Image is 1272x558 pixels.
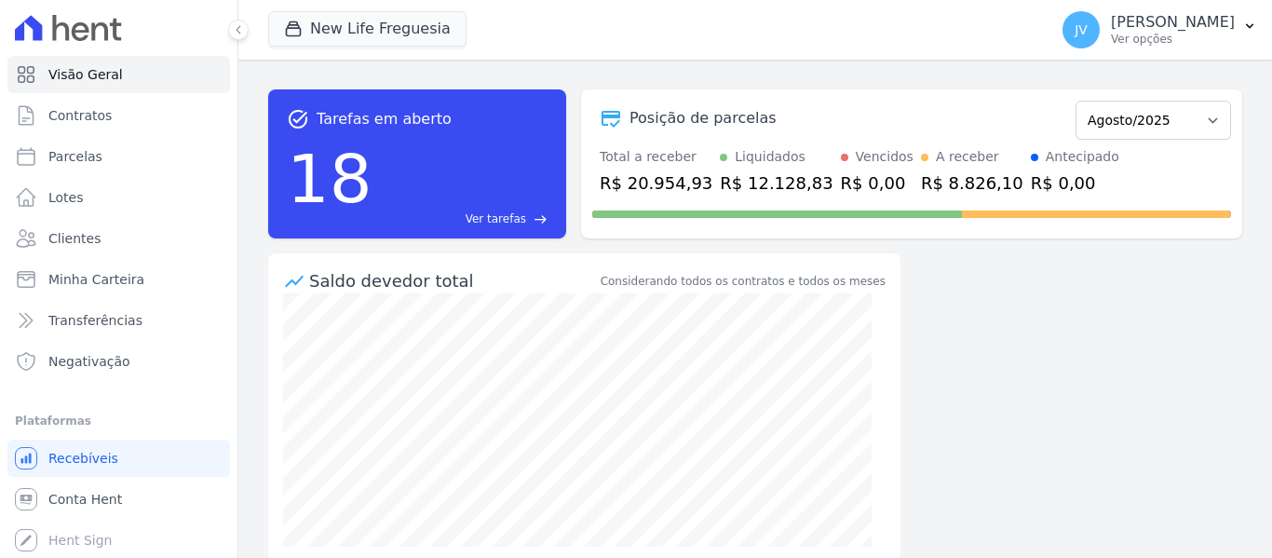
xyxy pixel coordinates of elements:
[7,97,230,134] a: Contratos
[48,352,130,371] span: Negativação
[921,170,1023,196] div: R$ 8.826,10
[287,108,309,130] span: task_alt
[48,229,101,248] span: Clientes
[7,261,230,298] a: Minha Carteira
[7,138,230,175] a: Parcelas
[15,410,223,432] div: Plataformas
[936,147,999,167] div: A receber
[720,170,832,196] div: R$ 12.128,83
[856,147,913,167] div: Vencidos
[1048,4,1272,56] button: JV [PERSON_NAME] Ver opções
[7,56,230,93] a: Visão Geral
[268,11,467,47] button: New Life Freguesia
[317,108,452,130] span: Tarefas em aberto
[466,211,526,227] span: Ver tarefas
[287,130,372,227] div: 18
[629,107,777,129] div: Posição de parcelas
[48,311,142,330] span: Transferências
[48,270,144,289] span: Minha Carteira
[48,106,112,125] span: Contratos
[7,343,230,380] a: Negativação
[7,302,230,339] a: Transferências
[309,268,597,293] div: Saldo devedor total
[48,65,123,84] span: Visão Geral
[841,170,913,196] div: R$ 0,00
[7,220,230,257] a: Clientes
[735,147,805,167] div: Liquidados
[600,147,712,167] div: Total a receber
[7,481,230,518] a: Conta Hent
[1111,32,1235,47] p: Ver opções
[48,188,84,207] span: Lotes
[601,273,886,290] div: Considerando todos os contratos e todos os meses
[380,211,548,227] a: Ver tarefas east
[534,212,548,226] span: east
[48,449,118,468] span: Recebíveis
[48,147,102,166] span: Parcelas
[7,440,230,477] a: Recebíveis
[600,170,712,196] div: R$ 20.954,93
[1046,147,1119,167] div: Antecipado
[48,490,122,509] span: Conta Hent
[7,179,230,216] a: Lotes
[1031,170,1119,196] div: R$ 0,00
[1075,23,1088,36] span: JV
[1111,13,1235,32] p: [PERSON_NAME]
